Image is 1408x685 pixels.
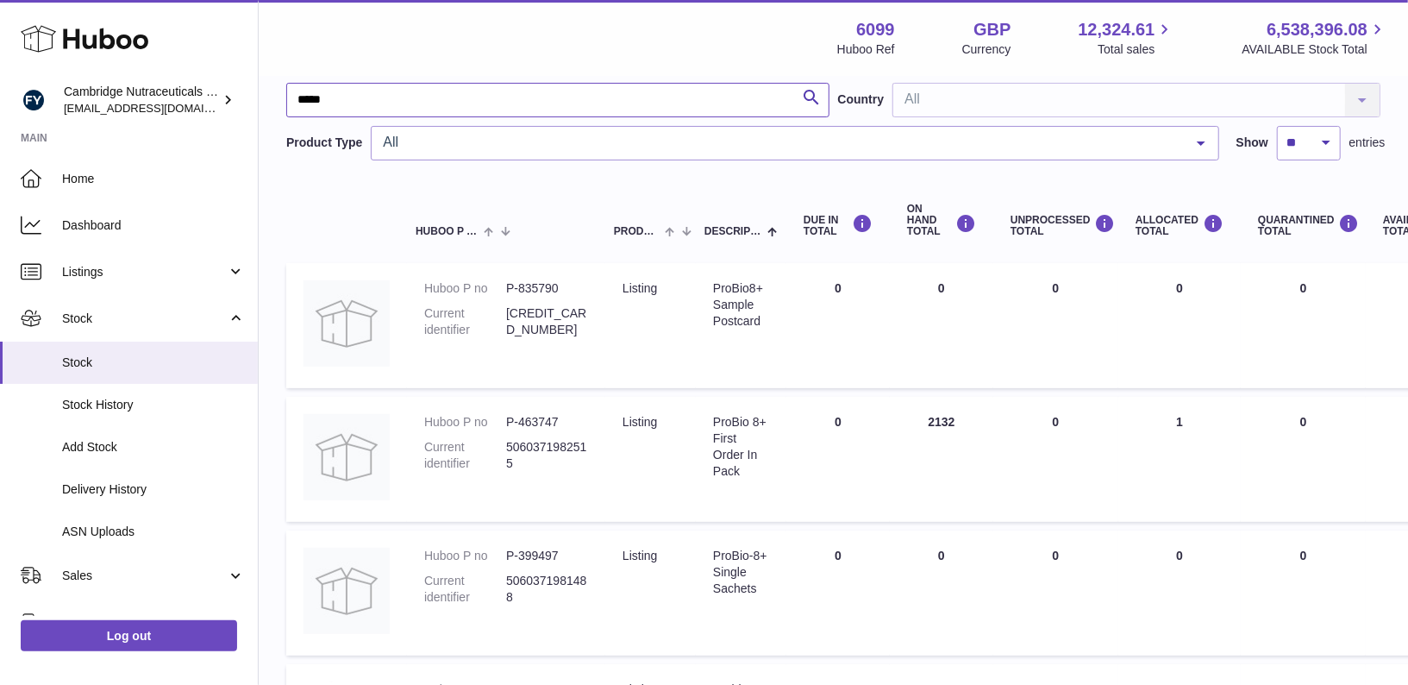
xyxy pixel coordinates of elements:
[1242,41,1387,58] span: AVAILABLE Stock Total
[614,226,660,237] span: Product Type
[506,573,588,606] dd: 5060371981488
[506,414,588,430] dd: P-463747
[890,531,993,656] td: 0
[62,171,245,187] span: Home
[62,524,245,540] span: ASN Uploads
[786,397,890,522] td: 0
[907,204,976,238] div: ON HAND Total
[1118,531,1241,656] td: 0
[416,226,479,237] span: Huboo P no
[804,214,873,237] div: DUE IN TOTAL
[993,531,1118,656] td: 0
[424,439,506,472] dt: Current identifier
[962,41,1011,58] div: Currency
[506,280,588,297] dd: P-835790
[993,263,1118,388] td: 0
[837,41,895,58] div: Huboo Ref
[1300,415,1307,429] span: 0
[506,548,588,564] dd: P-399497
[623,415,657,429] span: listing
[993,397,1118,522] td: 0
[623,549,657,562] span: listing
[1011,214,1101,237] div: UNPROCESSED Total
[424,573,506,606] dt: Current identifier
[62,355,245,371] span: Stock
[786,263,890,388] td: 0
[286,135,362,151] label: Product Type
[379,134,1183,151] span: All
[1242,18,1387,58] a: 6,538,396.08 AVAILABLE Stock Total
[62,614,227,631] span: Orders
[1098,41,1174,58] span: Total sales
[424,548,506,564] dt: Huboo P no
[62,264,227,280] span: Listings
[1236,135,1268,151] label: Show
[424,305,506,338] dt: Current identifier
[1349,135,1386,151] span: entries
[1118,397,1241,522] td: 1
[1300,549,1307,562] span: 0
[786,531,890,656] td: 0
[1078,18,1174,58] a: 12,324.61 Total sales
[62,481,245,498] span: Delivery History
[1078,18,1155,41] span: 12,324.61
[506,305,588,338] dd: [CREDIT_CARD_NUMBER]
[973,18,1011,41] strong: GBP
[1136,214,1223,237] div: ALLOCATED Total
[838,91,885,108] label: Country
[304,414,390,500] img: product image
[62,397,245,413] span: Stock History
[424,280,506,297] dt: Huboo P no
[62,439,245,456] span: Add Stock
[890,263,993,388] td: 0
[704,226,763,237] span: Description
[713,548,769,597] div: ProBio-8+ Single Sachets
[1258,214,1349,237] div: QUARANTINED Total
[713,280,769,330] div: ProBio8+ Sample Postcard
[1267,18,1367,41] span: 6,538,396.08
[62,311,227,327] span: Stock
[304,548,390,634] img: product image
[856,18,895,41] strong: 6099
[64,84,219,116] div: Cambridge Nutraceuticals Ltd
[64,101,253,115] span: [EMAIL_ADDRESS][DOMAIN_NAME]
[1118,263,1241,388] td: 0
[890,397,993,522] td: 2132
[304,280,390,367] img: product image
[506,439,588,472] dd: 5060371982515
[62,568,227,584] span: Sales
[623,281,657,295] span: listing
[21,87,47,113] img: huboo@camnutra.com
[424,414,506,430] dt: Huboo P no
[713,414,769,480] div: ProBio 8+ First Order In Pack
[21,620,237,651] a: Log out
[1300,281,1307,295] span: 0
[62,217,245,234] span: Dashboard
